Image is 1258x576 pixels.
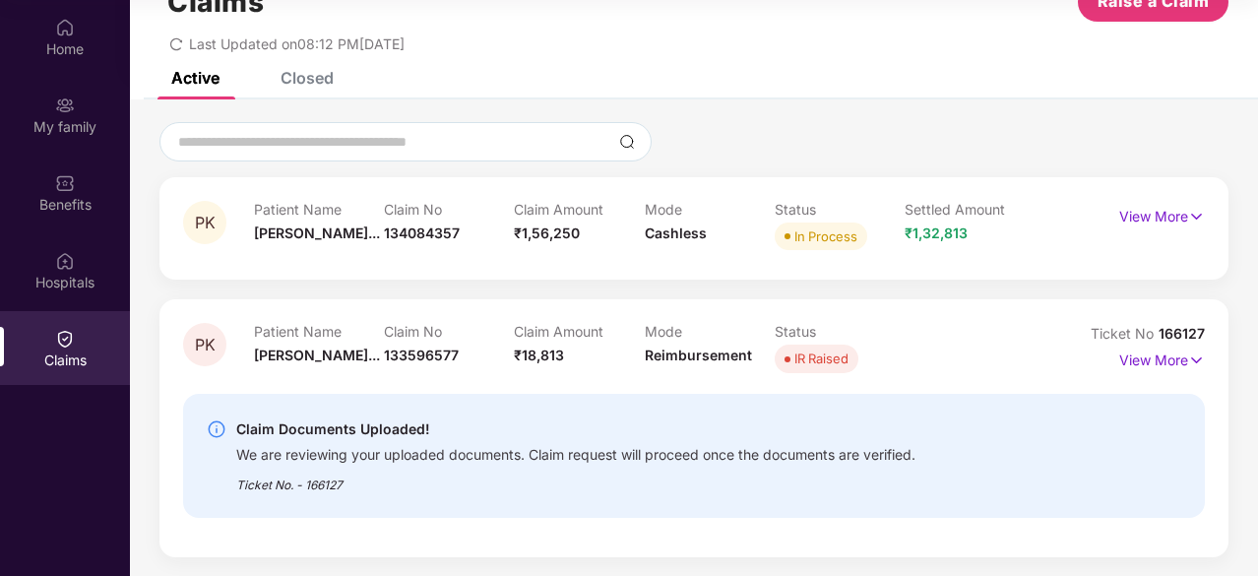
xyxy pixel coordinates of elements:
[645,323,775,340] p: Mode
[55,96,75,115] img: svg+xml;base64,PHN2ZyB3aWR0aD0iMjAiIGhlaWdodD0iMjAiIHZpZXdCb3g9IjAgMCAyMCAyMCIgZmlsbD0ibm9uZSIgeG...
[514,323,644,340] p: Claim Amount
[1091,325,1159,342] span: Ticket No
[55,18,75,37] img: svg+xml;base64,PHN2ZyBpZD0iSG9tZSIgeG1sbnM9Imh0dHA6Ly93d3cudzMub3JnLzIwMDAvc3ZnIiB3aWR0aD0iMjAiIG...
[171,68,220,88] div: Active
[169,35,183,52] span: redo
[55,251,75,271] img: svg+xml;base64,PHN2ZyBpZD0iSG9zcGl0YWxzIiB4bWxucz0iaHR0cDovL3d3dy53My5vcmcvMjAwMC9zdmciIHdpZHRoPS...
[905,201,1035,218] p: Settled Amount
[254,201,384,218] p: Patient Name
[254,224,380,241] span: [PERSON_NAME]...
[775,323,905,340] p: Status
[195,337,216,353] span: PK
[645,201,775,218] p: Mode
[645,347,752,363] span: Reimbursement
[281,68,334,88] div: Closed
[794,349,849,368] div: IR Raised
[55,329,75,349] img: svg+xml;base64,PHN2ZyBpZD0iQ2xhaW0iIHhtbG5zPSJodHRwOi8vd3d3LnczLm9yZy8yMDAwL3N2ZyIgd2lkdGg9IjIwIi...
[384,201,514,218] p: Claim No
[254,323,384,340] p: Patient Name
[514,347,564,363] span: ₹18,813
[905,224,968,241] span: ₹1,32,813
[619,134,635,150] img: svg+xml;base64,PHN2ZyBpZD0iU2VhcmNoLTMyeDMyIiB4bWxucz0iaHR0cDovL3d3dy53My5vcmcvMjAwMC9zdmciIHdpZH...
[514,224,580,241] span: ₹1,56,250
[236,464,915,494] div: Ticket No. - 166127
[645,224,707,241] span: Cashless
[1119,201,1205,227] p: View More
[1188,350,1205,371] img: svg+xml;base64,PHN2ZyB4bWxucz0iaHR0cDovL3d3dy53My5vcmcvMjAwMC9zdmciIHdpZHRoPSIxNyIgaGVpZ2h0PSIxNy...
[207,419,226,439] img: svg+xml;base64,PHN2ZyBpZD0iSW5mby0yMHgyMCIgeG1sbnM9Imh0dHA6Ly93d3cudzMub3JnLzIwMDAvc3ZnIiB3aWR0aD...
[794,226,857,246] div: In Process
[1159,325,1205,342] span: 166127
[1119,345,1205,371] p: View More
[55,173,75,193] img: svg+xml;base64,PHN2ZyBpZD0iQmVuZWZpdHMiIHhtbG5zPSJodHRwOi8vd3d3LnczLm9yZy8yMDAwL3N2ZyIgd2lkdGg9Ij...
[384,347,459,363] span: 133596577
[775,201,905,218] p: Status
[384,323,514,340] p: Claim No
[189,35,405,52] span: Last Updated on 08:12 PM[DATE]
[254,347,380,363] span: [PERSON_NAME]...
[195,215,216,231] span: PK
[1188,206,1205,227] img: svg+xml;base64,PHN2ZyB4bWxucz0iaHR0cDovL3d3dy53My5vcmcvMjAwMC9zdmciIHdpZHRoPSIxNyIgaGVpZ2h0PSIxNy...
[236,417,915,441] div: Claim Documents Uploaded!
[514,201,644,218] p: Claim Amount
[236,441,915,464] div: We are reviewing your uploaded documents. Claim request will proceed once the documents are verif...
[384,224,460,241] span: 134084357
